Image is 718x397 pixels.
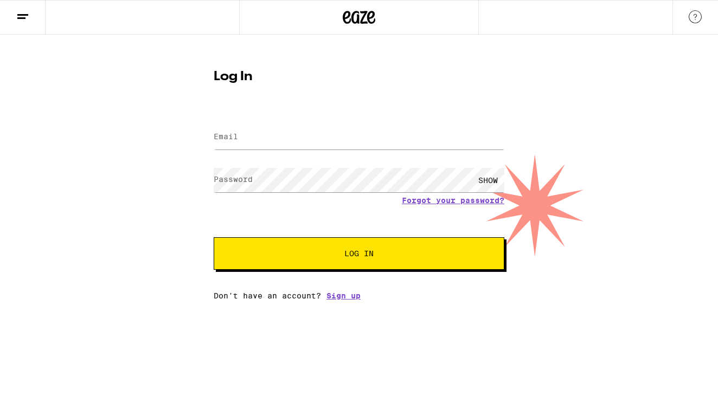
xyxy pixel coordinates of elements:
[214,70,504,83] h1: Log In
[472,168,504,192] div: SHOW
[326,291,361,300] a: Sign up
[214,291,504,300] div: Don't have an account?
[214,175,253,184] label: Password
[344,250,374,257] span: Log In
[214,237,504,270] button: Log In
[214,125,504,149] input: Email
[402,196,504,205] a: Forgot your password?
[214,132,238,141] label: Email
